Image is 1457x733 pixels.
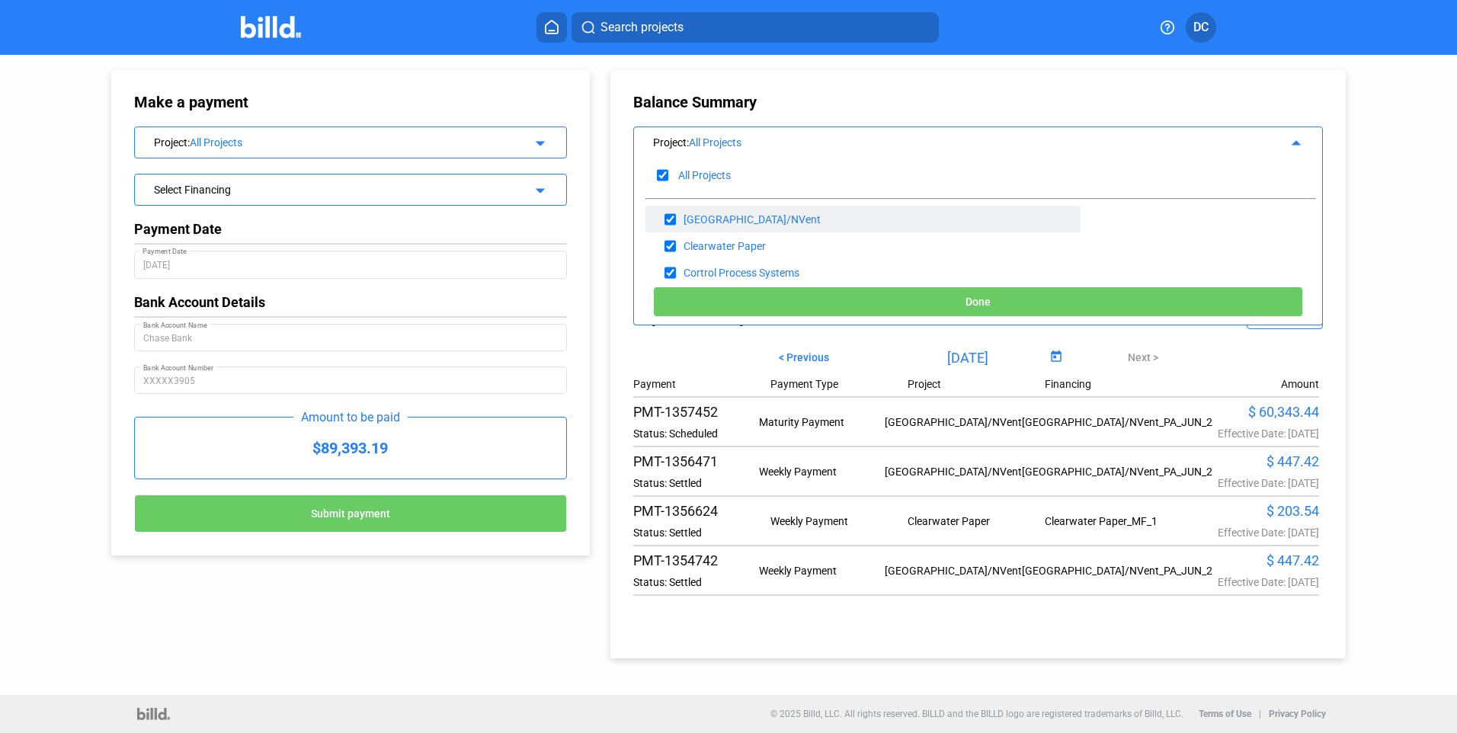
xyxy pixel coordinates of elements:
[135,418,566,479] div: $89,393.19
[770,515,908,527] div: Weekly Payment
[908,515,1045,527] div: Clearwater Paper
[187,136,190,149] span: :
[134,93,394,111] div: Make a payment
[759,416,885,428] div: Maturity Payment
[1193,18,1209,37] span: DC
[600,18,684,37] span: Search projects
[633,93,1323,111] div: Balance Summary
[241,16,301,38] img: Billd Company Logo
[1186,12,1216,43] button: DC
[633,576,759,588] div: Status: Settled
[885,416,1022,428] div: [GEOGRAPHIC_DATA]/NVent
[759,466,885,478] div: Weekly Payment
[1182,503,1319,519] div: $ 203.54
[1022,466,1193,478] div: [GEOGRAPHIC_DATA]/NVent_PA_JUN_2
[1281,378,1319,390] div: Amount
[134,495,567,533] button: Submit payment
[1193,404,1319,420] div: $ 60,343.44
[633,552,759,568] div: PMT-1354742
[633,503,770,519] div: PMT-1356624
[1193,576,1319,588] div: Effective Date: [DATE]
[154,133,508,149] div: Project
[684,213,821,226] div: [GEOGRAPHIC_DATA]/NVent
[689,136,1238,149] div: All Projects
[1193,453,1319,469] div: $ 447.42
[190,136,508,149] div: All Projects
[1259,709,1261,719] p: |
[1022,565,1193,577] div: [GEOGRAPHIC_DATA]/NVent_PA_JUN_2
[1022,416,1193,428] div: [GEOGRAPHIC_DATA]/NVent_PA_JUN_2
[653,133,1238,149] div: Project
[767,344,841,370] button: < Previous
[684,267,799,279] div: Cortrol Process Systems
[154,181,508,196] div: Select Financing
[1269,709,1326,719] b: Privacy Policy
[633,404,759,420] div: PMT-1357452
[687,136,689,149] span: :
[1045,515,1182,527] div: Clearwater Paper_MF_1
[1285,132,1303,150] mat-icon: arrow_drop_up
[633,527,770,539] div: Status: Settled
[633,427,759,440] div: Status: Scheduled
[134,221,567,237] div: Payment Date
[529,132,547,150] mat-icon: arrow_drop_down
[678,169,731,181] div: All Projects
[633,378,770,390] div: Payment
[137,708,170,720] img: logo
[759,565,885,577] div: Weekly Payment
[1128,351,1158,363] span: Next >
[633,453,759,469] div: PMT-1356471
[770,709,1183,719] p: © 2025 Billd, LLC. All rights reserved. BILLD and the BILLD logo are registered trademarks of Bil...
[572,12,939,43] button: Search projects
[770,378,908,390] div: Payment Type
[684,240,766,252] div: Clearwater Paper
[885,565,1022,577] div: [GEOGRAPHIC_DATA]/NVent
[779,351,829,363] span: < Previous
[1182,527,1319,539] div: Effective Date: [DATE]
[134,294,567,310] div: Bank Account Details
[1116,344,1170,370] button: Next >
[633,477,759,489] div: Status: Settled
[908,378,1045,390] div: Project
[529,179,547,197] mat-icon: arrow_drop_down
[1045,378,1182,390] div: Financing
[1199,709,1251,719] b: Terms of Use
[965,296,991,309] span: Done
[653,286,1303,317] button: Done
[311,508,390,520] span: Submit payment
[1193,427,1319,440] div: Effective Date: [DATE]
[1193,477,1319,489] div: Effective Date: [DATE]
[293,410,408,424] div: Amount to be paid
[1193,552,1319,568] div: $ 447.42
[1046,347,1067,368] button: Open calendar
[885,466,1022,478] div: [GEOGRAPHIC_DATA]/NVent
